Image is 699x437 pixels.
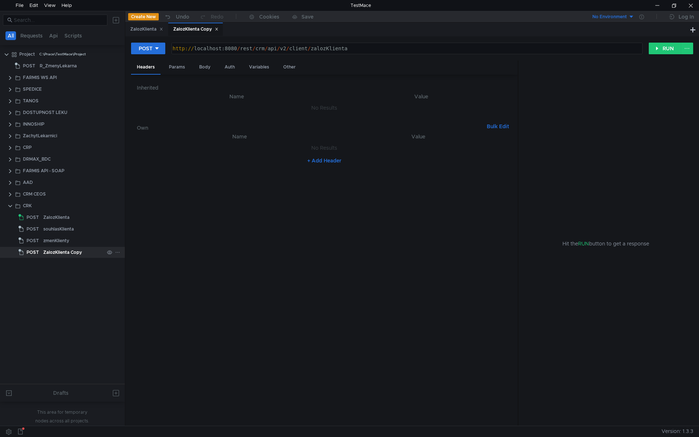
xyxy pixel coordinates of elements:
h6: Inherited [137,83,512,92]
input: Search... [14,16,103,24]
span: POST [23,60,35,71]
nz-embed-empty: No Results [311,145,337,151]
div: INNOSHIP [23,119,44,130]
div: AAD [23,177,33,188]
div: TANOS [23,95,39,106]
div: Body [193,60,216,74]
div: SPEDICE [23,84,42,95]
div: No Environment [592,13,627,20]
div: Drafts [53,389,68,397]
div: ZachytLekarnici [23,130,57,141]
th: Name [149,132,331,141]
th: Value [331,132,506,141]
div: Redo [211,12,224,21]
div: Log In [679,12,694,21]
div: ZalozKlienta [43,212,70,223]
span: RUN [578,240,589,247]
th: Value [331,92,512,101]
span: Version: 1.3.3 [662,426,693,437]
button: Undo [159,11,194,22]
div: zmenKlienty [43,235,69,246]
div: Other [277,60,301,74]
button: Scripts [62,31,84,40]
div: souhlasKlienta [43,224,74,235]
div: CRP [23,142,32,153]
div: FARMIS API - SOAP [23,165,64,176]
h6: Own [137,123,484,132]
button: All [5,31,16,40]
button: Bulk Edit [484,122,512,131]
span: POST [27,224,39,235]
div: POST [139,44,153,52]
span: Hit the button to get a response [562,240,649,248]
span: POST [27,247,39,258]
div: ZalozKlienta Copy [43,247,82,258]
div: DRMAX_BDC [23,154,51,165]
div: Auth [219,60,241,74]
button: Redo [194,11,229,22]
div: Project [19,49,35,60]
div: Params [163,60,191,74]
div: CRK [23,200,32,211]
div: Headers [131,60,161,75]
div: Variables [243,60,275,74]
div: R_ZmenyLekarna [40,60,77,71]
span: POST [27,212,39,223]
nz-embed-empty: No Results [311,105,337,111]
button: Api [47,31,60,40]
button: Create New [128,13,159,20]
div: ZalozKlienta Copy [173,25,218,33]
button: No Environment [584,11,634,23]
button: + Add Header [304,156,344,165]
div: Cookies [259,12,279,21]
div: CRM CEOS [23,189,46,200]
span: POST [27,235,39,246]
div: FARMIS WS API [23,72,57,83]
div: Undo [176,12,189,21]
div: C:\Prace\TestMace\Project [39,49,86,60]
button: POST [131,43,165,54]
div: Save [301,14,313,19]
button: RUN [649,43,681,54]
div: DOSTUPNOST LEKU [23,107,67,118]
div: ZalozKlienta [130,25,163,33]
th: Name [143,92,331,101]
button: Requests [18,31,45,40]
